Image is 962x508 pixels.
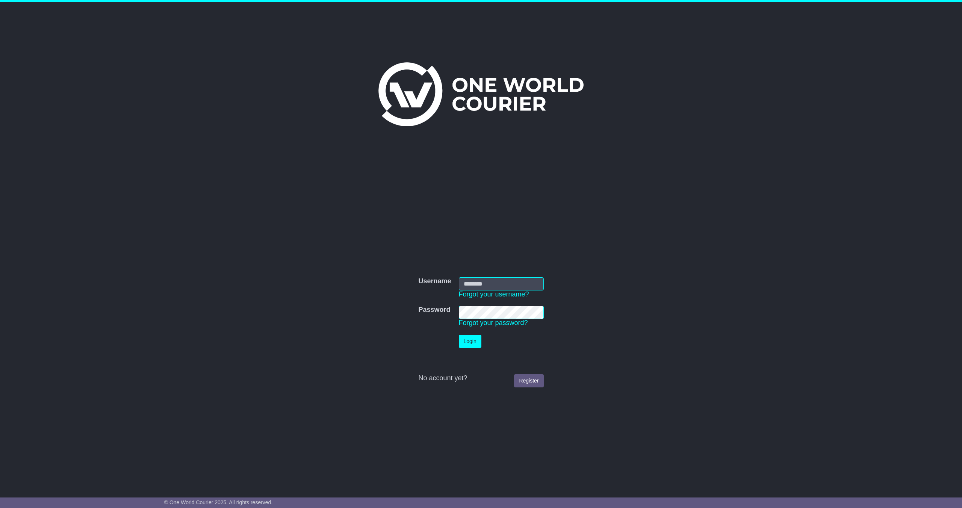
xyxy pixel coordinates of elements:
[164,499,273,505] span: © One World Courier 2025. All rights reserved.
[459,335,481,348] button: Login
[514,374,543,387] a: Register
[418,374,543,383] div: No account yet?
[378,62,584,126] img: One World
[418,277,451,286] label: Username
[459,319,528,327] a: Forgot your password?
[418,306,450,314] label: Password
[459,290,529,298] a: Forgot your username?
